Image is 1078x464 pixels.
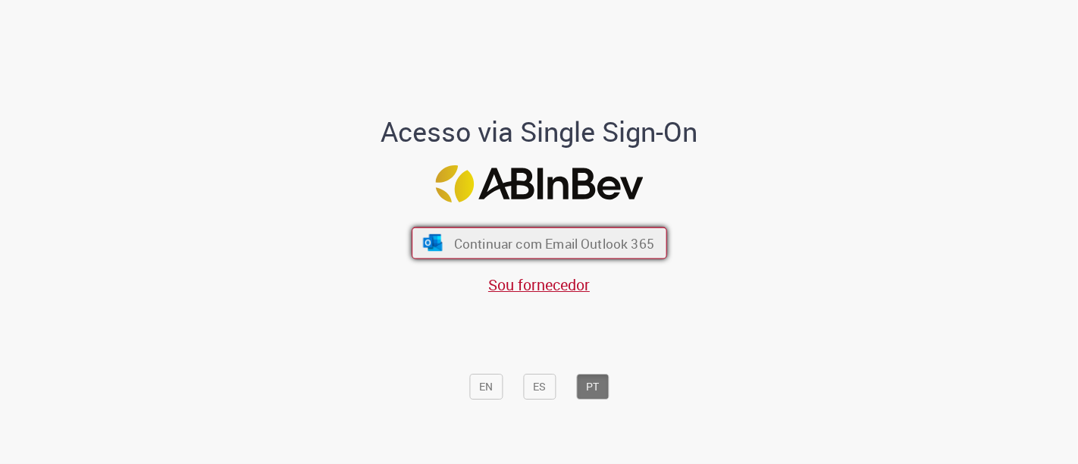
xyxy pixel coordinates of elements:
a: Sou fornecedor [488,274,590,295]
img: Logo ABInBev [435,165,643,202]
span: Continuar com Email Outlook 365 [453,234,653,252]
img: ícone Azure/Microsoft 360 [421,234,443,251]
button: ícone Azure/Microsoft 360 Continuar com Email Outlook 365 [412,227,667,259]
h1: Acesso via Single Sign-On [329,117,750,147]
button: ES [523,374,556,400]
button: EN [469,374,503,400]
button: PT [576,374,609,400]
